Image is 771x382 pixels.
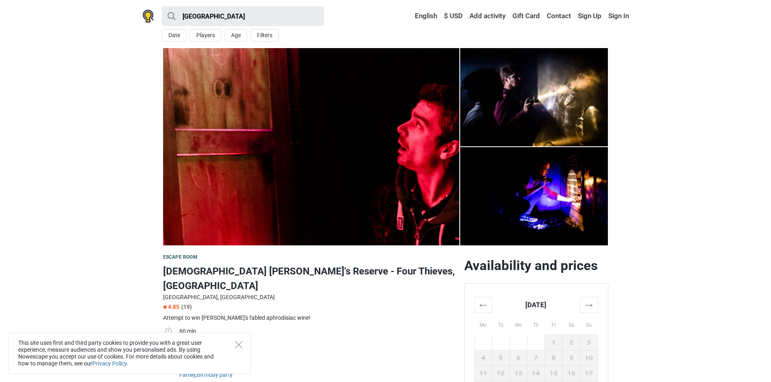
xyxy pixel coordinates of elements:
a: Lady Chastity's Reserve - Four Thieves, Clapham photo 3 [460,48,608,146]
th: Tu [492,312,510,335]
button: Filters [251,29,279,42]
img: Nowescape logo [142,10,154,23]
td: 2 - 5 players [179,338,458,350]
td: 8 [545,350,563,365]
a: $ USD [442,9,465,23]
a: Birthday party [197,371,233,378]
a: Family [179,371,195,378]
div: Good for: [179,362,458,371]
span: (19) [181,304,192,310]
span: 4.85 [163,304,179,310]
a: Add activity [467,9,508,23]
a: Sign Up [576,9,603,23]
th: [DATE] [492,297,580,312]
td: 14 [527,365,545,381]
td: 11 [474,365,492,381]
button: Players [190,29,221,42]
a: Sign In [606,9,629,23]
img: Lady Chastity's Reserve - Four Thieves, Clapham photo 12 [163,48,459,245]
td: 60 min [179,326,458,338]
th: ← [474,297,492,312]
button: Date [162,29,187,42]
div: Attempt to win [PERSON_NAME]'s fabled aphrodisiac wine! [163,314,458,322]
h2: Availability and prices [464,257,608,274]
td: 7 [527,350,545,365]
td: 2 [563,335,580,350]
td: 6 [510,350,527,365]
div: This site uses first and third party cookies to provide you with a great user experience, measure... [8,333,251,374]
td: 5 [492,350,510,365]
a: Lady Chastity's Reserve - Four Thieves, Clapham photo 11 [163,48,459,245]
td: 4 [474,350,492,365]
th: Sa [563,312,580,335]
h1: [DEMOGRAPHIC_DATA] [PERSON_NAME]'s Reserve - Four Thieves, [GEOGRAPHIC_DATA] [163,264,458,293]
div: [GEOGRAPHIC_DATA], [GEOGRAPHIC_DATA] [163,293,458,302]
td: 3 [580,335,598,350]
td: , [179,361,458,381]
td: 16 [563,365,580,381]
img: English [409,13,415,19]
a: Contact [545,9,573,23]
a: English [407,9,439,23]
img: Lady Chastity's Reserve - Four Thieves, Clapham photo 4 [460,48,608,146]
a: Privacy Policy [92,360,127,367]
span: Escape room [163,254,198,260]
th: Mo [474,312,492,335]
a: Lady Chastity's Reserve - Four Thieves, Clapham photo 4 [460,147,608,245]
th: Su [580,312,598,335]
td: 13 [510,365,527,381]
img: Star [163,305,167,309]
td: 15 [545,365,563,381]
button: Close [235,341,242,348]
td: 10 [580,350,598,365]
th: Fr [545,312,563,335]
th: Th [527,312,545,335]
th: We [510,312,527,335]
td: 1 [545,335,563,350]
input: try “London” [162,6,324,26]
th: → [580,297,598,312]
button: Age [225,29,247,42]
img: Lady Chastity's Reserve - Four Thieves, Clapham photo 5 [460,147,608,245]
td: 9 [563,350,580,365]
td: 17 [580,365,598,381]
a: Gift Card [510,9,542,23]
td: 12 [492,365,510,381]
